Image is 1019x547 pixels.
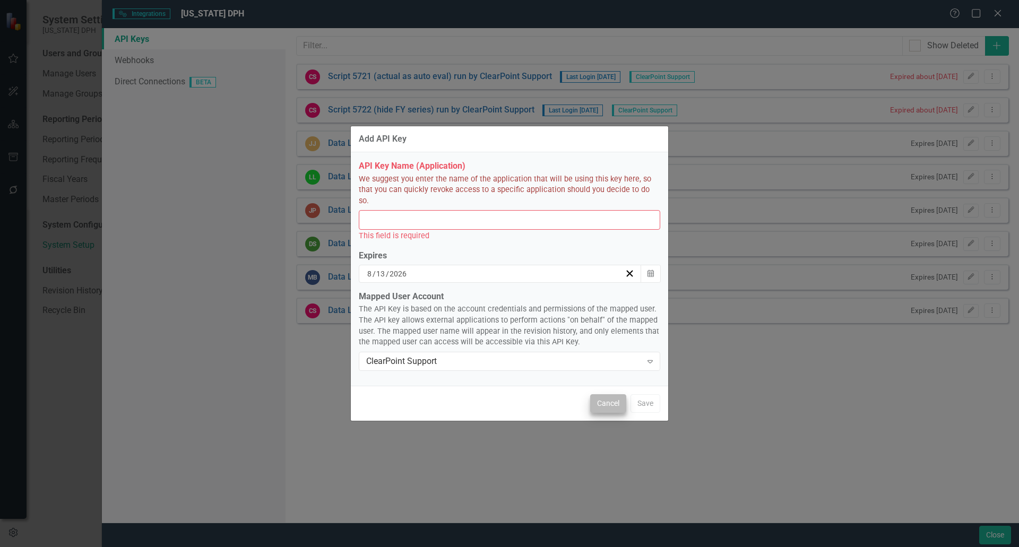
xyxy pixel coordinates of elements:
[590,394,626,413] button: Cancel
[366,355,642,367] div: ClearPoint Support
[386,269,389,279] span: /
[359,160,660,172] label: API Key Name (Application)
[359,174,660,207] span: We suggest you enter the name of the application that will be using this key here, so that you ca...
[359,291,660,303] label: Mapped User Account
[359,304,660,348] span: The API Key is based on the account credentials and permissions of the mapped user. The API key a...
[373,269,376,279] span: /
[359,134,407,144] div: Add API Key
[359,230,660,242] div: This field is required
[631,394,660,413] button: Save
[359,250,660,262] div: Expires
